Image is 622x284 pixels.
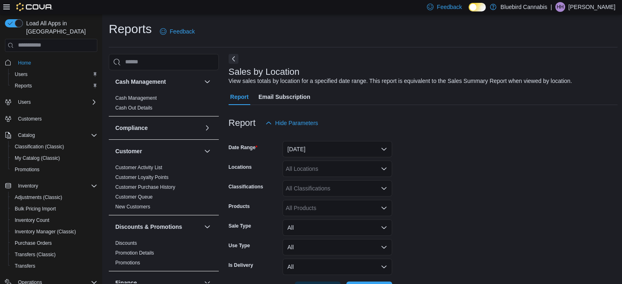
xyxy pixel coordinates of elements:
span: Promotions [15,166,40,173]
button: Transfers (Classic) [8,249,101,260]
span: Purchase Orders [15,240,52,246]
span: Purchase Orders [11,238,97,248]
a: My Catalog (Classic) [11,153,63,163]
button: Inventory Manager (Classic) [8,226,101,237]
h3: Sales by Location [229,67,300,77]
span: Transfers (Classic) [11,250,97,259]
span: HH [557,2,564,12]
span: Reports [15,83,32,89]
button: [DATE] [283,141,392,157]
p: | [550,2,552,12]
a: Customer Purchase History [115,184,175,190]
span: Report [230,89,249,105]
span: Load All Apps in [GEOGRAPHIC_DATA] [23,19,97,36]
button: Discounts & Promotions [115,223,201,231]
button: Home [2,57,101,69]
label: Sale Type [229,223,251,229]
button: Compliance [202,123,212,133]
button: Users [15,97,34,107]
a: Cash Out Details [115,105,153,111]
a: Reports [11,81,35,91]
button: Inventory [15,181,41,191]
span: Customers [18,116,42,122]
a: Users [11,69,31,79]
h3: Customer [115,147,142,155]
a: Customers [15,114,45,124]
span: Inventory Count [15,217,49,224]
span: Inventory Manager (Classic) [15,228,76,235]
span: Bulk Pricing Import [15,206,56,212]
span: Adjustments (Classic) [11,192,97,202]
button: Open list of options [381,185,387,192]
span: Adjustments (Classic) [15,194,62,201]
a: Promotions [115,260,140,266]
label: Is Delivery [229,262,253,268]
div: Haytham Houri [555,2,565,12]
span: Inventory [15,181,97,191]
span: Users [18,99,31,105]
button: All [283,219,392,236]
button: Promotions [8,164,101,175]
span: Customer Loyalty Points [115,174,168,181]
a: Inventory Manager (Classic) [11,227,79,237]
span: Inventory Manager (Classic) [11,227,97,237]
h3: Discounts & Promotions [115,223,182,231]
button: All [283,239,392,255]
span: Transfers [15,263,35,269]
h1: Reports [109,21,152,37]
span: Classification (Classic) [11,142,97,152]
span: My Catalog (Classic) [11,153,97,163]
span: Inventory Count [11,215,97,225]
a: Transfers (Classic) [11,250,59,259]
button: Discounts & Promotions [202,222,212,232]
span: Customer Purchase History [115,184,175,190]
span: Catalog [15,130,97,140]
span: Transfers [11,261,97,271]
span: Reports [11,81,97,91]
a: Transfers [11,261,38,271]
button: All [283,259,392,275]
span: Feedback [437,3,462,11]
a: Home [15,58,34,68]
span: My Catalog (Classic) [15,155,60,161]
span: Feedback [170,27,195,36]
a: Customer Activity List [115,165,162,170]
span: Catalog [18,132,35,139]
a: Adjustments (Classic) [11,192,65,202]
button: Open list of options [381,165,387,172]
label: Classifications [229,183,263,190]
button: Cash Management [202,77,212,87]
button: Customer [202,146,212,156]
div: View sales totals by location for a specified date range. This report is equivalent to the Sales ... [229,77,572,85]
span: Promotions [11,165,97,174]
span: Inventory [18,183,38,189]
p: Bluebird Cannabis [501,2,547,12]
button: Customer [115,147,201,155]
button: Users [8,69,101,80]
a: Promotion Details [115,250,154,256]
button: Next [229,54,238,64]
h3: Report [229,118,256,128]
button: Inventory Count [8,215,101,226]
a: Cash Management [115,95,157,101]
span: Home [15,58,97,68]
a: Discounts [115,240,137,246]
input: Dark Mode [469,3,486,11]
span: Transfers (Classic) [15,251,56,258]
div: Cash Management [109,93,219,116]
a: New Customers [115,204,150,210]
p: [PERSON_NAME] [568,2,615,12]
span: Email Subscription [258,89,310,105]
span: Classification (Classic) [15,143,64,150]
button: Adjustments (Classic) [8,192,101,203]
a: Customer Loyalty Points [115,174,168,180]
a: Customer Queue [115,194,153,200]
label: Locations [229,164,252,170]
span: Hide Parameters [275,119,318,127]
button: Catalog [15,130,38,140]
